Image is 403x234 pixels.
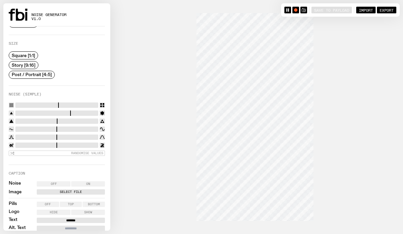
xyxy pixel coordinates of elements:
span: Top [68,203,74,206]
span: On [86,182,90,186]
label: Pills [9,202,17,207]
span: Post / Portrait [4:5] [12,72,52,77]
span: Show [84,211,92,214]
label: Caption [9,172,25,175]
span: Noise Generator [31,13,66,17]
span: Off [51,182,57,186]
span: Bottom [88,203,100,206]
span: v1.0 [31,17,66,21]
label: Image [9,190,22,194]
button: Export [377,7,396,13]
label: Size [9,42,18,45]
label: Noise [9,181,21,187]
label: Text [9,218,17,223]
label: Alt. Text [9,226,26,231]
span: Randomise Values [71,151,103,155]
span: Import [359,8,373,12]
label: Noise (Simple) [9,92,41,96]
button: Import [356,7,376,13]
span: Save to Payload [314,8,349,12]
span: Square [1:1] [12,53,35,58]
button: Save to Payload [311,7,352,13]
span: Off [45,203,51,206]
span: Hide [50,211,58,214]
label: Select File [38,189,104,195]
span: Export [380,8,394,12]
span: Story [9:16] [12,62,35,67]
button: Randomise Values [9,151,105,156]
label: Logo [9,210,19,215]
